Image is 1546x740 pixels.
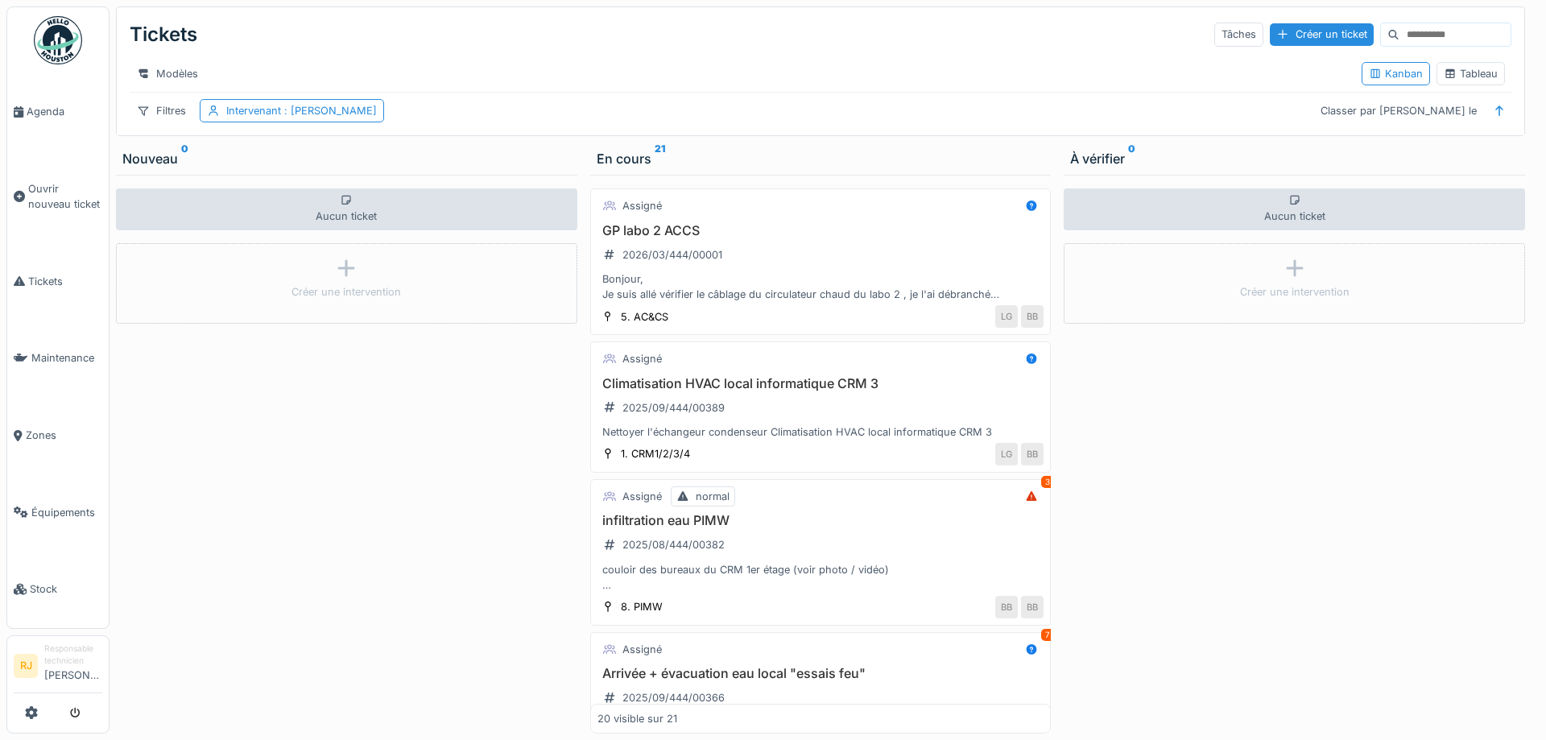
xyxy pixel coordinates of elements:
div: Tâches [1214,23,1263,46]
h3: Climatisation HVAC local informatique CRM 3 [597,376,1044,391]
div: BB [1021,443,1044,465]
span: Stock [30,581,102,597]
div: 2025/09/444/00366 [622,690,725,705]
div: Bonjour, Je suis allé vérifier le câblage du circulateur chaud du labo 2 , je l'ai débranché phys... [597,271,1044,302]
div: Créer un ticket [1270,23,1374,45]
div: Nettoyer l'échangeur condenseur Climatisation HVAC local informatique CRM 3 [597,424,1044,440]
a: Stock [7,551,109,628]
div: Assigné [622,198,662,213]
div: Assigné [622,489,662,504]
div: En cours [597,149,1045,168]
div: Responsable technicien [44,643,102,668]
div: couloir des bureaux du CRM 1er étage (voir photo / vidéo) Bonjour Luc, Suite à notre dernière dis... [597,562,1044,593]
div: 2025/09/444/00389 [622,400,725,415]
div: 5. AC&CS [621,309,668,325]
div: Créer une intervention [1240,284,1350,300]
sup: 21 [655,149,665,168]
span: Tickets [28,274,102,289]
a: RJ Responsable technicien[PERSON_NAME] [14,643,102,693]
div: Tickets [130,14,197,56]
div: LG [995,443,1018,465]
sup: 0 [1128,149,1135,168]
div: Modèles [130,62,205,85]
div: BB [1021,596,1044,618]
div: Assigné [622,351,662,366]
a: Tickets [7,243,109,320]
div: BB [995,596,1018,618]
div: Assigné [622,642,662,657]
div: Créer une intervention [291,284,401,300]
span: Équipements [31,505,102,520]
div: 20 visible sur 21 [597,711,677,726]
div: Aucun ticket [1064,188,1525,230]
span: Agenda [27,104,102,119]
div: À vérifier [1070,149,1519,168]
div: 8. PIMW [621,599,663,614]
div: 1. CRM1/2/3/4 [621,446,690,461]
div: Classer par [PERSON_NAME] le [1313,99,1484,122]
div: LG [995,305,1018,328]
li: [PERSON_NAME] [44,643,102,689]
div: Kanban [1369,66,1423,81]
div: Aucun ticket [116,188,577,230]
li: RJ [14,654,38,678]
div: Intervenant [226,103,377,118]
h3: Arrivée + évacuation eau local "essais feu" [597,666,1044,681]
h3: GP labo 2 ACCS [597,223,1044,238]
div: 7 [1041,629,1054,641]
div: Tableau [1444,66,1498,81]
a: Équipements [7,474,109,552]
a: Maintenance [7,320,109,397]
div: Nouveau [122,149,571,168]
div: 3 [1041,476,1054,488]
div: BB [1021,305,1044,328]
span: Zones [26,428,102,443]
div: 2025/08/444/00382 [622,537,725,552]
div: 2026/03/444/00001 [622,247,722,263]
a: Agenda [7,73,109,151]
a: Zones [7,397,109,474]
sup: 0 [181,149,188,168]
div: normal [696,489,730,504]
img: Badge_color-CXgf-gQk.svg [34,16,82,64]
a: Ouvrir nouveau ticket [7,151,109,243]
span: : [PERSON_NAME] [281,105,377,117]
span: Ouvrir nouveau ticket [28,181,102,212]
span: Maintenance [31,350,102,366]
h3: infiltration eau PIMW [597,513,1044,528]
div: Filtres [130,99,193,122]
